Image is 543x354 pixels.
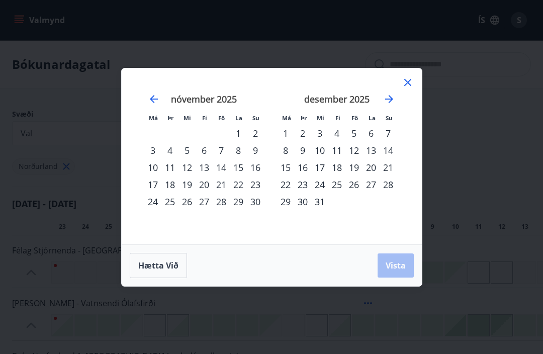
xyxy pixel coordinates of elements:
td: Choose þriðjudagur, 23. desember 2025 as your check-in date. It’s available. [294,176,311,193]
div: 24 [311,176,328,193]
div: 20 [363,159,380,176]
div: 18 [328,159,345,176]
div: 16 [294,159,311,176]
td: Choose mánudagur, 8. desember 2025 as your check-in date. It’s available. [277,142,294,159]
small: Má [282,114,291,122]
div: 28 [380,176,397,193]
div: 1 [230,125,247,142]
div: 3 [144,142,161,159]
div: 8 [230,142,247,159]
div: 23 [294,176,311,193]
div: 16 [247,159,264,176]
small: Mi [184,114,191,122]
div: 22 [230,176,247,193]
td: Choose þriðjudagur, 4. nóvember 2025 as your check-in date. It’s available. [161,142,178,159]
td: Choose miðvikudagur, 3. desember 2025 as your check-in date. It’s available. [311,125,328,142]
td: Choose miðvikudagur, 5. nóvember 2025 as your check-in date. It’s available. [178,142,196,159]
div: 19 [178,176,196,193]
td: Choose þriðjudagur, 2. desember 2025 as your check-in date. It’s available. [294,125,311,142]
td: Choose sunnudagur, 7. desember 2025 as your check-in date. It’s available. [380,125,397,142]
div: 15 [277,159,294,176]
td: Choose miðvikudagur, 10. desember 2025 as your check-in date. It’s available. [311,142,328,159]
td: Choose miðvikudagur, 19. nóvember 2025 as your check-in date. It’s available. [178,176,196,193]
td: Choose miðvikudagur, 17. desember 2025 as your check-in date. It’s available. [311,159,328,176]
small: Fö [351,114,358,122]
div: Calendar [134,80,410,232]
td: Choose sunnudagur, 16. nóvember 2025 as your check-in date. It’s available. [247,159,264,176]
div: 28 [213,193,230,210]
div: 21 [380,159,397,176]
td: Choose þriðjudagur, 30. desember 2025 as your check-in date. It’s available. [294,193,311,210]
div: 26 [345,176,363,193]
td: Choose laugardagur, 13. desember 2025 as your check-in date. It’s available. [363,142,380,159]
div: 30 [294,193,311,210]
div: 5 [178,142,196,159]
div: 4 [328,125,345,142]
td: Choose fimmtudagur, 13. nóvember 2025 as your check-in date. It’s available. [196,159,213,176]
td: Choose fimmtudagur, 11. desember 2025 as your check-in date. It’s available. [328,142,345,159]
div: 14 [213,159,230,176]
td: Choose föstudagur, 12. desember 2025 as your check-in date. It’s available. [345,142,363,159]
td: Choose laugardagur, 8. nóvember 2025 as your check-in date. It’s available. [230,142,247,159]
div: 6 [363,125,380,142]
div: 23 [247,176,264,193]
div: 9 [294,142,311,159]
div: 3 [311,125,328,142]
div: 8 [277,142,294,159]
td: Choose sunnudagur, 28. desember 2025 as your check-in date. It’s available. [380,176,397,193]
div: 10 [311,142,328,159]
td: Choose mánudagur, 17. nóvember 2025 as your check-in date. It’s available. [144,176,161,193]
div: 18 [161,176,178,193]
div: 2 [294,125,311,142]
td: Choose föstudagur, 14. nóvember 2025 as your check-in date. It’s available. [213,159,230,176]
div: 19 [345,159,363,176]
div: Move forward to switch to the next month. [383,93,395,105]
td: Choose miðvikudagur, 26. nóvember 2025 as your check-in date. It’s available. [178,193,196,210]
div: 17 [311,159,328,176]
td: Choose föstudagur, 26. desember 2025 as your check-in date. It’s available. [345,176,363,193]
div: 4 [161,142,178,159]
div: 7 [213,142,230,159]
div: 17 [144,176,161,193]
td: Choose laugardagur, 1. nóvember 2025 as your check-in date. It’s available. [230,125,247,142]
small: Þr [301,114,307,122]
small: Mi [317,114,324,122]
td: Choose miðvikudagur, 24. desember 2025 as your check-in date. It’s available. [311,176,328,193]
td: Choose sunnudagur, 9. nóvember 2025 as your check-in date. It’s available. [247,142,264,159]
td: Choose laugardagur, 6. desember 2025 as your check-in date. It’s available. [363,125,380,142]
td: Choose föstudagur, 21. nóvember 2025 as your check-in date. It’s available. [213,176,230,193]
small: Su [386,114,393,122]
div: 22 [277,176,294,193]
div: 14 [380,142,397,159]
div: 9 [247,142,264,159]
td: Choose sunnudagur, 14. desember 2025 as your check-in date. It’s available. [380,142,397,159]
td: Choose þriðjudagur, 18. nóvember 2025 as your check-in date. It’s available. [161,176,178,193]
div: 11 [328,142,345,159]
div: 12 [345,142,363,159]
td: Choose laugardagur, 27. desember 2025 as your check-in date. It’s available. [363,176,380,193]
td: Choose mánudagur, 1. desember 2025 as your check-in date. It’s available. [277,125,294,142]
strong: desember 2025 [304,93,370,105]
td: Choose föstudagur, 5. desember 2025 as your check-in date. It’s available. [345,125,363,142]
div: 31 [311,193,328,210]
td: Choose mánudagur, 15. desember 2025 as your check-in date. It’s available. [277,159,294,176]
div: Move backward to switch to the previous month. [148,93,160,105]
div: 7 [380,125,397,142]
td: Choose laugardagur, 20. desember 2025 as your check-in date. It’s available. [363,159,380,176]
div: 29 [230,193,247,210]
div: 1 [277,125,294,142]
small: La [235,114,242,122]
span: Hætta við [138,260,178,271]
small: La [369,114,376,122]
div: 27 [196,193,213,210]
small: Má [149,114,158,122]
div: 13 [196,159,213,176]
td: Choose þriðjudagur, 16. desember 2025 as your check-in date. It’s available. [294,159,311,176]
div: 25 [161,193,178,210]
div: 21 [213,176,230,193]
div: 12 [178,159,196,176]
td: Choose mánudagur, 3. nóvember 2025 as your check-in date. It’s available. [144,142,161,159]
td: Choose þriðjudagur, 9. desember 2025 as your check-in date. It’s available. [294,142,311,159]
td: Choose þriðjudagur, 25. nóvember 2025 as your check-in date. It’s available. [161,193,178,210]
td: Choose laugardagur, 15. nóvember 2025 as your check-in date. It’s available. [230,159,247,176]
